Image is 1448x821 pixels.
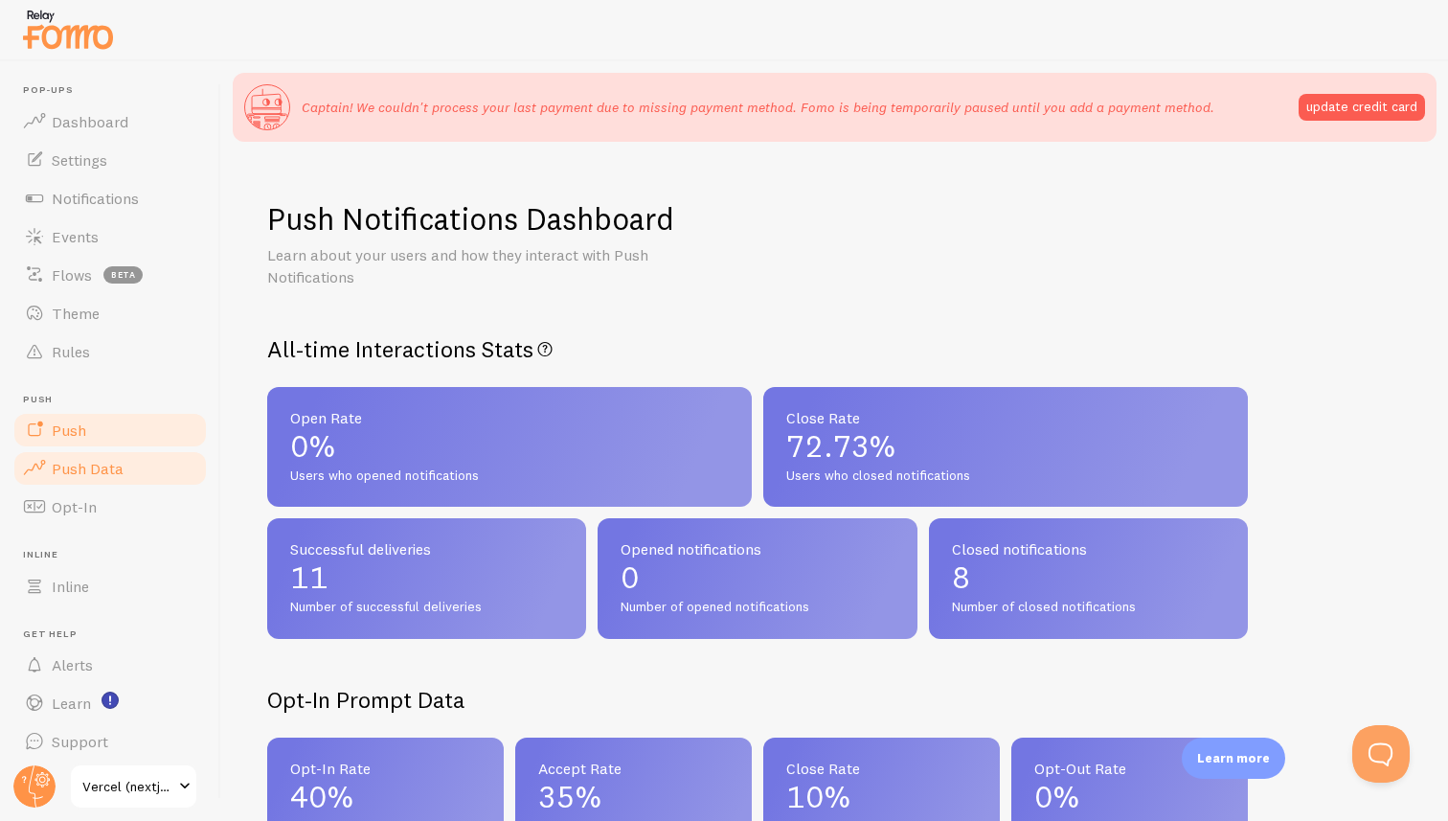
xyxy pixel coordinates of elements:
span: Theme [52,304,100,323]
span: Opt-Out Rate [1034,761,1225,776]
span: Vercel (nextjs Boilerplate Three Xi 61) [82,775,173,798]
span: Inline [23,549,209,561]
p: Learn more [1197,749,1270,767]
span: Number of successful deliveries [290,599,563,616]
a: Rules [11,332,209,371]
span: Dashboard [52,112,128,131]
div: Learn more [1182,738,1285,779]
span: Users who opened notifications [290,468,729,485]
span: Successful deliveries [290,541,563,557]
span: Push [52,421,86,440]
a: Theme [11,294,209,332]
span: Push Data [52,459,124,478]
span: Events [52,227,99,246]
p: 0 [621,562,894,593]
h2: Opt-In Prompt Data [267,685,1248,715]
a: Notifications [11,179,209,217]
p: 8 [952,562,1225,593]
span: Accept Rate [538,761,729,776]
span: Close Rate [786,410,1225,425]
span: Opened notifications [621,541,894,557]
button: update credit card [1299,94,1425,121]
p: 0% [1034,782,1225,812]
iframe: Help Scout Beacon - Open [1352,725,1410,783]
p: 40% [290,782,481,812]
a: Learn [11,684,209,722]
span: Pop-ups [23,84,209,97]
span: Opt-In Rate [290,761,481,776]
h1: Push Notifications Dashboard [267,199,674,239]
span: Rules [52,342,90,361]
span: Opt-In [52,497,97,516]
span: Number of opened notifications [621,599,894,616]
img: fomo-relay-logo-orange.svg [20,5,116,54]
a: Flows beta [11,256,209,294]
p: 35% [538,782,729,812]
a: Push [11,411,209,449]
a: Alerts [11,646,209,684]
span: Alerts [52,655,93,674]
span: Notifications [52,189,139,208]
span: Open Rate [290,410,729,425]
p: 11 [290,562,563,593]
span: Users who closed notifications [786,468,1225,485]
a: Inline [11,567,209,605]
span: Support [52,732,108,751]
span: Close Rate [786,761,977,776]
h2: All-time Interactions Stats [267,334,1248,364]
p: 10% [786,782,977,812]
span: beta [103,266,143,284]
span: Inline [52,577,89,596]
a: Vercel (nextjs Boilerplate Three Xi 61) [69,764,198,810]
a: Opt-In [11,488,209,526]
span: Push [23,394,209,406]
a: Support [11,722,209,761]
span: Learn [52,694,91,713]
p: Captain! We couldn't process your last payment due to missing payment method. Fomo is being tempo... [302,98,1214,117]
p: Learn about your users and how they interact with Push Notifications [267,244,727,288]
a: Dashboard [11,103,209,141]
p: 72.73% [786,431,1225,462]
span: Settings [52,150,107,170]
a: Events [11,217,209,256]
span: Closed notifications [952,541,1225,557]
svg: <p>Watch New Feature Tutorials!</p> [102,692,119,709]
span: Number of closed notifications [952,599,1225,616]
a: Settings [11,141,209,179]
a: Push Data [11,449,209,488]
p: 0% [290,431,729,462]
span: Get Help [23,628,209,641]
span: Flows [52,265,92,285]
